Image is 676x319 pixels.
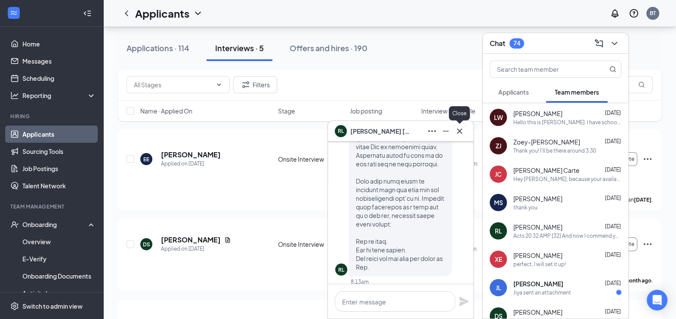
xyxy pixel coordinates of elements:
[161,245,231,253] div: Applied on [DATE]
[22,91,96,100] div: Reporting
[642,154,653,164] svg: Ellipses
[610,8,620,18] svg: Notifications
[22,126,96,143] a: Applicants
[22,220,89,229] div: Onboarding
[498,88,529,96] span: Applicants
[143,156,149,163] div: EE
[351,278,369,285] div: 8:13am
[495,227,502,235] div: RL
[441,126,451,136] svg: Minimize
[161,150,221,159] h5: [PERSON_NAME]
[22,285,96,302] a: Activity log
[608,37,621,50] button: ChevronDown
[592,37,606,50] button: ComposeMessage
[620,277,651,284] b: a month ago
[425,124,439,138] button: Ellipses
[513,279,563,288] span: [PERSON_NAME]
[127,43,189,53] div: Applications · 114
[605,280,621,286] span: [DATE]
[278,107,295,115] span: Stage
[605,223,621,230] span: [DATE]
[494,198,503,207] div: MS
[143,241,150,248] div: DS
[349,107,382,115] span: Job posting
[338,266,344,273] div: RL
[513,261,566,268] div: perfect, I will set it up!
[290,43,367,53] div: Offers and hires · 190
[494,113,503,122] div: LW
[22,143,96,160] a: Sourcing Tools
[421,107,475,115] span: Interview Schedule
[215,43,264,53] div: Interviews · 5
[439,124,453,138] button: Minimize
[22,52,96,70] a: Messages
[22,70,96,87] a: Scheduling
[350,126,411,136] span: [PERSON_NAME] [PERSON_NAME]
[634,196,651,203] b: [DATE]
[605,308,621,315] span: [DATE]
[22,233,96,250] a: Overview
[22,177,96,194] a: Talent Network
[135,6,189,21] h1: Applicants
[140,107,192,115] span: Name · Applied On
[10,302,19,310] svg: Settings
[216,81,222,88] svg: ChevronDown
[513,204,537,211] div: thank you
[10,91,19,100] svg: Analysis
[22,267,96,285] a: Onboarding Documents
[490,39,505,48] h3: Chat
[605,252,621,258] span: [DATE]
[513,138,580,146] span: Zoey-[PERSON_NAME]
[427,126,437,136] svg: Ellipses
[647,290,667,310] div: Open Intercom Messenger
[453,124,466,138] button: Cross
[513,109,562,118] span: [PERSON_NAME]
[605,195,621,201] span: [DATE]
[278,240,344,248] div: Onsite Interview
[513,175,621,183] div: Hey [PERSON_NAME], because your availability was set to 8-5p, you are responsible for your shift ...
[161,159,221,168] div: Applied on [DATE]
[513,223,562,231] span: [PERSON_NAME]
[605,138,621,144] span: [DATE]
[161,235,221,245] h5: [PERSON_NAME]
[513,40,520,47] div: 74
[224,236,231,243] svg: Document
[594,38,604,49] svg: ComposeMessage
[241,80,251,90] svg: Filter
[22,302,83,310] div: Switch to admin view
[495,255,502,264] div: XE
[496,283,501,292] div: JL
[10,113,94,120] div: Hiring
[513,251,562,260] span: [PERSON_NAME]
[10,220,19,229] svg: UserCheck
[459,296,469,307] svg: Plane
[233,76,277,93] button: Filter Filters
[22,250,96,267] a: E-Verify
[609,38,620,49] svg: ChevronDown
[555,88,599,96] span: Team members
[121,8,132,18] svg: ChevronLeft
[278,155,344,163] div: Onsite Interview
[496,141,501,150] div: ZJ
[513,119,621,126] div: Hello this is [PERSON_NAME]. I have school starting back up [DATE] and I would not be able to wor...
[9,9,18,17] svg: WorkstreamLogo
[513,166,580,175] span: [PERSON_NAME] Carte
[134,80,212,89] input: All Stages
[454,126,465,136] svg: Cross
[193,8,203,18] svg: ChevronDown
[513,308,562,316] span: [PERSON_NAME]
[449,106,470,120] div: Close
[513,147,596,154] div: Thank you! I'll be there around 3:30
[629,8,639,18] svg: QuestionInfo
[513,232,621,239] div: Acts 20:32 AMP [32] And now I commend you to [DEMOGRAPHIC_DATA] [placing you in His protective, l...
[513,289,571,296] div: Jiya sent an attachment
[609,66,616,73] svg: MagnifyingGlass
[83,9,92,18] svg: Collapse
[10,203,94,210] div: Team Management
[642,239,653,249] svg: Ellipses
[605,110,621,116] span: [DATE]
[638,81,645,88] svg: MagnifyingGlass
[490,61,592,77] input: Search team member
